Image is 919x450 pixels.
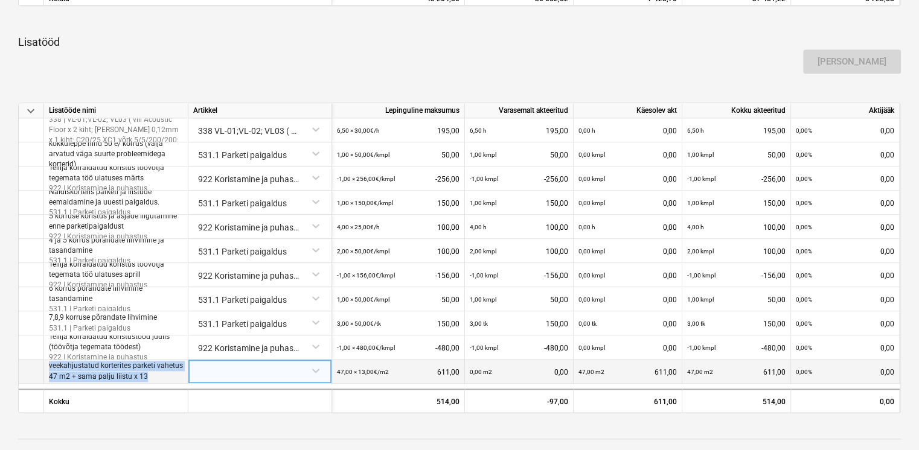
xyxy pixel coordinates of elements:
p: veekahjustatud korterites parketi vahetus 47 m2 + sama palju liistu x 13 [49,361,183,381]
small: 0,00% [796,272,812,279]
small: 1,00 × 150,00€ / kmpl [337,200,393,206]
small: 2,00 kmpl [470,248,496,255]
div: 50,00 [337,287,459,312]
small: -1,00 kmpl [470,344,498,351]
div: 150,00 [470,191,568,215]
div: 195,00 [470,118,568,143]
div: 0,00 [796,360,894,384]
div: 0,00 [578,263,677,288]
small: -1,00 kmpl [470,272,498,279]
small: -1,00 kmpl [470,176,498,182]
small: 1,00 kmpl [687,296,714,303]
p: 922 | Koristamine ja puhastus [49,352,183,363]
p: 531.1 | Parketi paigaldus [49,323,157,333]
div: 0,00 [796,166,894,191]
div: 0,00 [796,239,894,264]
div: 50,00 [337,142,459,167]
small: 0,00 kmpl [578,200,605,206]
small: 0,00 kmpl [578,272,605,279]
div: Kokku [44,388,188,413]
div: 0,00 [578,191,677,215]
p: 922 | Koristamine ja puhastus [49,183,183,194]
small: -1,00 × 256,00€ / kmpl [337,176,395,182]
small: 0,00% [796,127,812,134]
div: 0,00 [796,142,894,167]
div: 0,00 [796,335,894,360]
p: 338 | VL-01;VL-02; VL03 ( vill Acoustic Floor x 2 kiht; [PERSON_NAME] 0,12mm x 1 kiht; C20/25 XC1... [49,115,183,166]
small: 6,50 × 30,00€ / h [337,127,380,134]
div: 0,00 [578,142,677,167]
div: 150,00 [470,311,568,336]
small: 1,00 × 50,00€ / kmpl [337,151,389,158]
small: 0,00 kmpl [578,176,605,182]
div: 195,00 [337,118,459,143]
small: 0,00% [796,176,812,182]
p: 922 | Koristamine ja puhastus [49,232,183,242]
small: 0,00 kmpl [578,248,605,255]
small: -1,00 kmpl [687,344,716,351]
small: 1,00 kmpl [470,151,496,158]
p: Näidiskorteris parketi ja liistude eemaldamine ja uuesti paigaldus. [49,187,183,208]
div: 150,00 [337,191,459,215]
div: 0,00 [578,335,677,360]
p: 6 korrus põrandate lihvimine tasandamine [49,284,183,304]
div: 514,00 [332,388,465,413]
p: 531.1 | Parketi paigaldus [49,304,183,314]
div: Artikkel [188,103,332,118]
small: 47,00 m2 [687,369,713,375]
div: 611,00 [578,360,677,384]
div: Lisatööde nimi [44,103,188,118]
small: 2,00 kmpl [687,248,714,255]
div: -156,00 [687,263,786,288]
div: 100,00 [687,239,786,264]
div: 0,00 [791,388,900,413]
small: 0,00% [796,224,812,230]
div: Kokku akteeritud [682,103,791,118]
small: 4,00 h [470,224,487,230]
div: -480,00 [337,335,459,360]
div: Käesolev akt [574,103,682,118]
div: -480,00 [470,335,568,360]
div: -480,00 [687,335,786,360]
small: 0,00 tk [578,320,597,327]
small: 0,00 kmpl [578,151,605,158]
small: 1,00 kmpl [470,296,496,303]
div: 100,00 [470,239,568,264]
small: 1,00 kmpl [470,200,496,206]
div: 0,00 [578,287,677,312]
div: -156,00 [470,263,568,288]
small: 0,00% [796,248,812,255]
div: 100,00 [337,215,459,239]
div: 0,00 [796,191,894,215]
small: 0,00% [796,200,812,206]
div: 50,00 [470,287,568,312]
small: 0,00% [796,369,812,375]
small: -1,00 kmpl [687,176,716,182]
p: Põrandate lihvimine 3 korrusel kokkuleppe hind 50 e/ korrus (välja arvatud väga suurte probleemid... [49,128,183,170]
small: 0,00 kmpl [578,296,605,303]
p: 7,8,9 korruse põrandate lihvimine [49,312,157,323]
div: 514,00 [682,388,791,413]
div: 50,00 [470,142,568,167]
div: 100,00 [470,215,568,239]
p: Tellija korraldatud koristus töövõtja tegemata töö ulatuses märts [49,163,183,183]
div: -156,00 [337,263,459,288]
div: Lepinguline maksumus [332,103,465,118]
div: 0,00 [470,360,568,384]
div: -256,00 [687,166,786,191]
small: 47,00 × 13,00€ / m2 [337,369,389,375]
p: 531.1 | Parketi paigaldus [49,256,183,266]
div: 0,00 [796,118,894,143]
small: 3,00 tk [470,320,488,327]
div: Chat Widget [859,392,919,450]
small: 6,50 h [470,127,487,134]
div: Varasemalt akteeritud [465,103,574,118]
small: 0,00% [796,151,812,158]
div: 100,00 [337,239,459,264]
div: 0,00 [796,311,894,336]
small: 4,00 × 25,00€ / h [337,224,380,230]
p: 531.1 | Parketi paigaldus [49,208,183,218]
small: 2,00 × 50,00€ / kmpl [337,248,389,255]
div: 611,00 [578,390,677,414]
p: Tellija korraldatud koristustööd juulis (töövõtja tegemata töödest) [49,332,183,352]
